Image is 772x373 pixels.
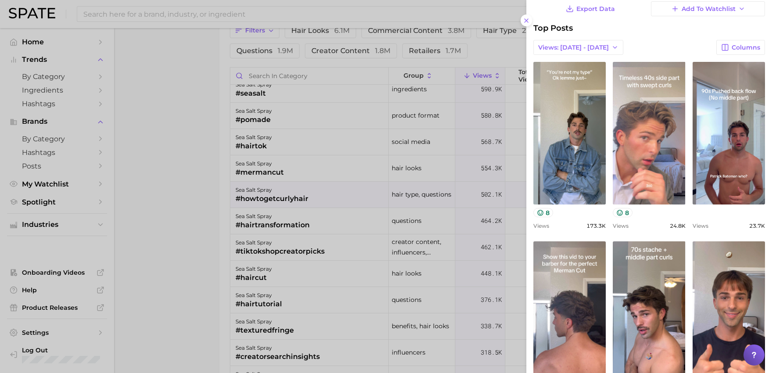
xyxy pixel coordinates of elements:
[613,222,629,229] span: Views
[564,1,617,16] button: Export Data
[682,5,736,13] span: Add to Watchlist
[576,5,615,13] span: Export Data
[533,208,553,217] button: 8
[693,222,708,229] span: Views
[533,23,573,33] span: Top Posts
[586,222,606,229] span: 173.3k
[613,208,633,217] button: 8
[533,40,623,55] button: Views: [DATE] - [DATE]
[749,222,765,229] span: 23.7k
[716,40,765,55] button: Columns
[533,222,549,229] span: Views
[670,222,686,229] span: 24.8k
[651,1,765,16] button: Add to Watchlist
[538,44,609,51] span: Views: [DATE] - [DATE]
[732,44,760,51] span: Columns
